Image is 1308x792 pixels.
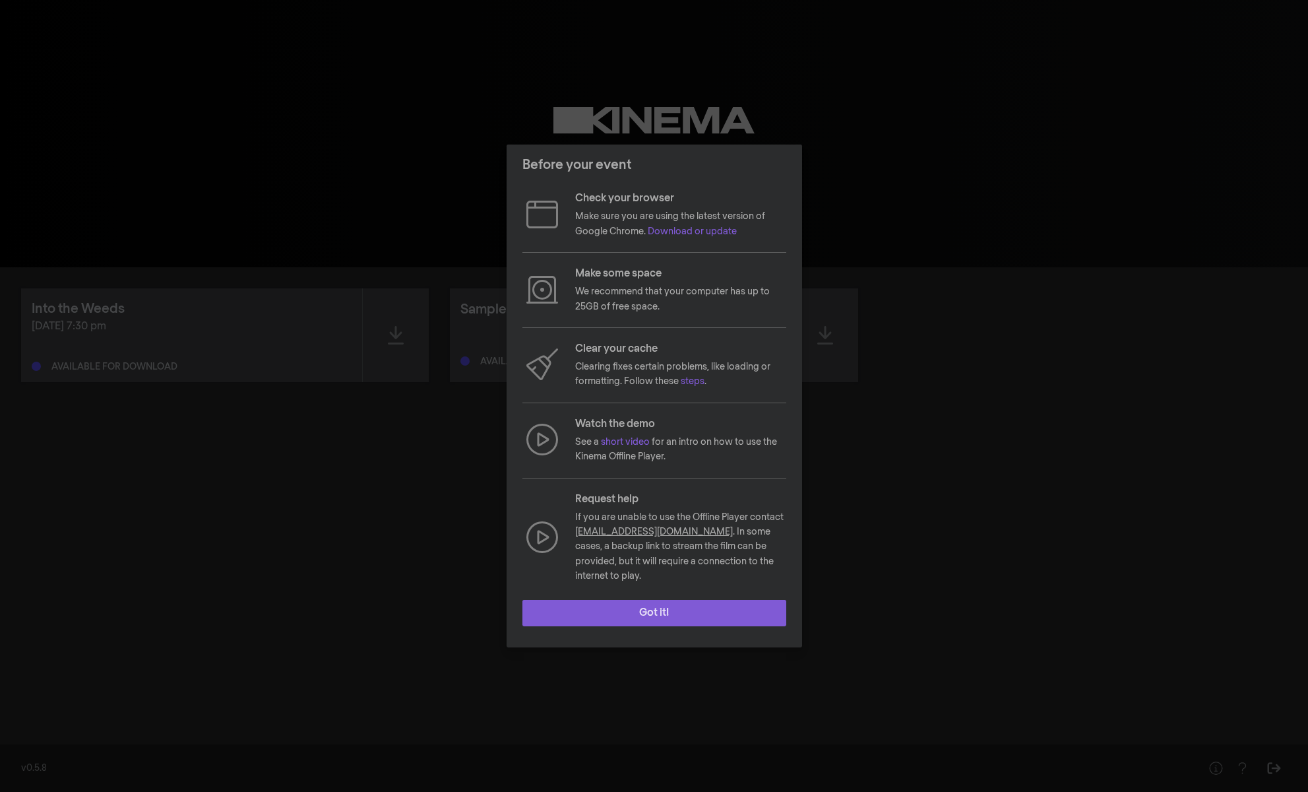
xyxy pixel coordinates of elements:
[575,209,786,239] p: Make sure you are using the latest version of Google Chrome.
[575,416,786,432] p: Watch the demo
[575,284,786,314] p: We recommend that your computer has up to 25GB of free space.
[575,266,786,282] p: Make some space
[648,227,737,236] a: Download or update
[575,191,786,207] p: Check your browser
[522,600,786,626] button: Got it!
[681,377,704,386] a: steps
[601,438,650,447] a: short video
[575,492,786,508] p: Request help
[575,527,733,537] a: [EMAIL_ADDRESS][DOMAIN_NAME]
[575,435,786,465] p: See a for an intro on how to use the Kinema Offline Player.
[507,145,802,185] header: Before your event
[575,510,786,584] p: If you are unable to use the Offline Player contact . In some cases, a backup link to stream the ...
[575,341,786,357] p: Clear your cache
[575,360,786,389] p: Clearing fixes certain problems, like loading or formatting. Follow these .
